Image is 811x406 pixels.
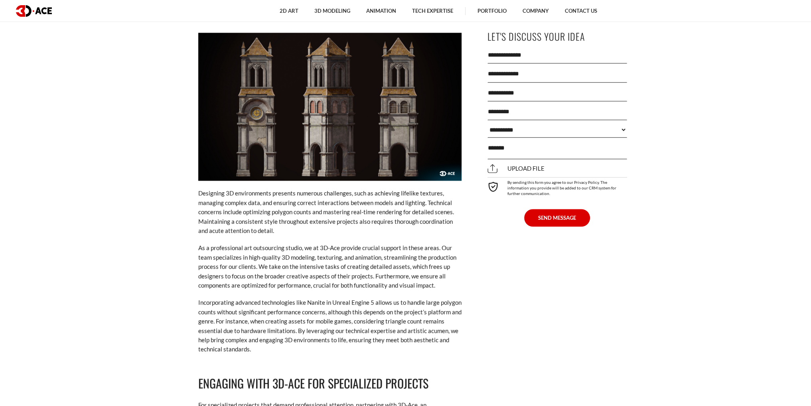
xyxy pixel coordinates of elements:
p: As a professional art outsourcing studio, we at 3D-Ace provide crucial support in these areas. Ou... [198,243,462,290]
button: SEND MESSAGE [524,209,590,227]
div: By sending this form you agree to our Privacy Policy. The information you provide will be added t... [487,177,627,196]
p: Designing 3D environments presents numerous challenges, such as achieving lifelike textures, mana... [198,189,462,235]
h2: Engaging with 3D-Ace for Specialized Projects [198,374,462,393]
p: Let's Discuss Your Idea [487,28,627,45]
p: Incorporating advanced technologies like Nanite in Unreal Engine 5 allows us to handle large poly... [198,298,462,354]
span: Upload file [487,165,545,172]
img: logo dark [16,5,52,17]
img: 3D clock tower [198,33,462,181]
